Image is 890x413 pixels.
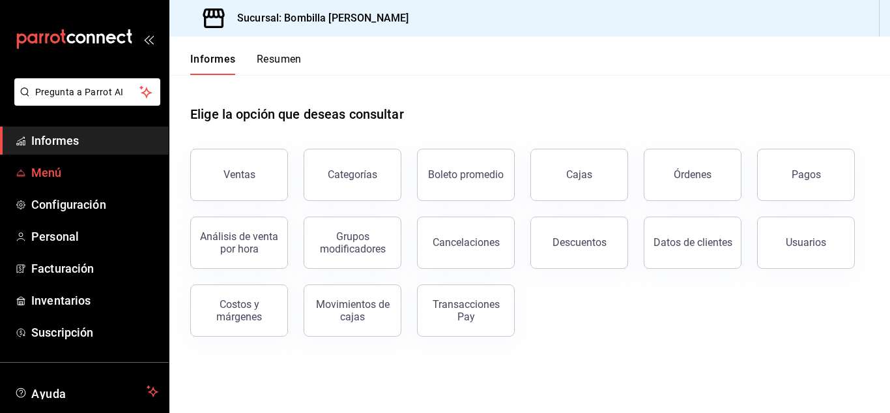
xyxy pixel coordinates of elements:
button: Usuarios [757,217,855,269]
font: Informes [190,53,236,65]
font: Grupos modificadores [320,230,386,255]
button: Movimientos de cajas [304,284,401,337]
font: Menú [31,166,62,179]
button: Pagos [757,149,855,201]
button: Cajas [530,149,628,201]
font: Movimientos de cajas [316,298,390,323]
button: abrir_cajón_menú [143,34,154,44]
button: Transacciones Pay [417,284,515,337]
font: Pagos [792,168,821,181]
font: Resumen [257,53,302,65]
a: Pregunta a Parrot AI [9,95,160,108]
font: Elige la opción que deseas consultar [190,106,404,122]
button: Categorías [304,149,401,201]
button: Ventas [190,149,288,201]
font: Cancelaciones [433,236,500,249]
font: Descuentos [553,236,607,249]
font: Cajas [566,168,592,181]
font: Facturación [31,262,94,275]
font: Configuración [31,198,106,211]
font: Boleto promedio [428,168,504,181]
button: Boleto promedio [417,149,515,201]
font: Informes [31,134,79,147]
button: Datos de clientes [644,217,741,269]
font: Datos de clientes [653,236,732,249]
button: Descuentos [530,217,628,269]
font: Categorías [328,168,377,181]
font: Transacciones Pay [433,298,500,323]
font: Órdenes [674,168,711,181]
font: Ventas [223,168,255,181]
button: Cancelaciones [417,217,515,269]
button: Pregunta a Parrot AI [14,78,160,106]
font: Análisis de venta por hora [200,230,278,255]
button: Análisis de venta por hora [190,217,288,269]
button: Grupos modificadores [304,217,401,269]
font: Usuarios [786,236,826,249]
font: Personal [31,230,79,243]
font: Sucursal: Bombilla [PERSON_NAME] [237,12,409,24]
font: Ayuda [31,387,66,401]
button: Órdenes [644,149,741,201]
div: pestañas de navegación [190,52,302,75]
font: Pregunta a Parrot AI [35,87,124,97]
font: Suscripción [31,326,93,339]
button: Costos y márgenes [190,284,288,337]
font: Costos y márgenes [216,298,262,323]
font: Inventarios [31,294,91,307]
